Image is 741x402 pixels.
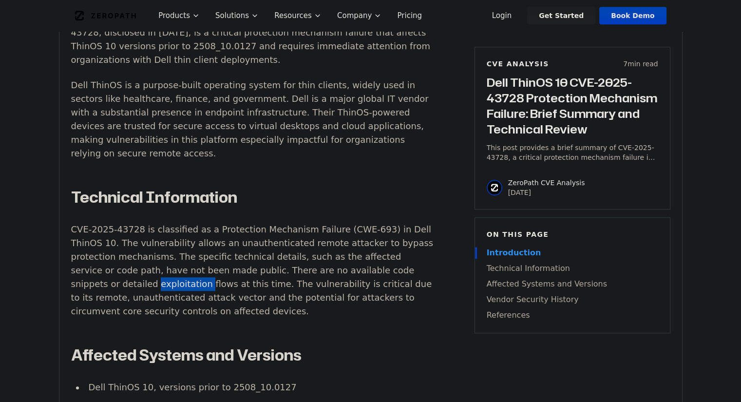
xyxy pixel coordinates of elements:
[487,75,658,137] h3: Dell ThinOS 10 CVE-2025-43728 Protection Mechanism Failure: Brief Summary and Technical Review
[623,59,658,69] p: 7 min read
[71,188,434,207] h2: Technical Information
[487,230,658,239] h6: On this page
[487,59,549,69] h6: CVE Analysis
[487,294,658,306] a: Vendor Security History
[487,180,502,195] img: ZeroPath CVE Analysis
[71,223,434,318] p: CVE-2025-43728 is classified as a Protection Mechanism Failure (CWE-693) in Dell ThinOS 10. The v...
[71,78,434,160] p: Dell ThinOS is a purpose-built operating system for thin clients, widely used in sectors like hea...
[71,345,434,365] h2: Affected Systems and Versions
[527,7,595,24] a: Get Started
[508,188,585,197] p: [DATE]
[480,7,524,24] a: Login
[85,381,434,394] li: Dell ThinOS 10, versions prior to 2508_10.0127
[487,247,658,259] a: Introduction
[599,7,666,24] a: Book Demo
[508,178,585,188] p: ZeroPath CVE Analysis
[487,263,658,274] a: Technical Information
[487,143,658,162] p: This post provides a brief summary of CVE-2025-43728, a critical protection mechanism failure in ...
[487,278,658,290] a: Affected Systems and Versions
[487,309,658,321] a: References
